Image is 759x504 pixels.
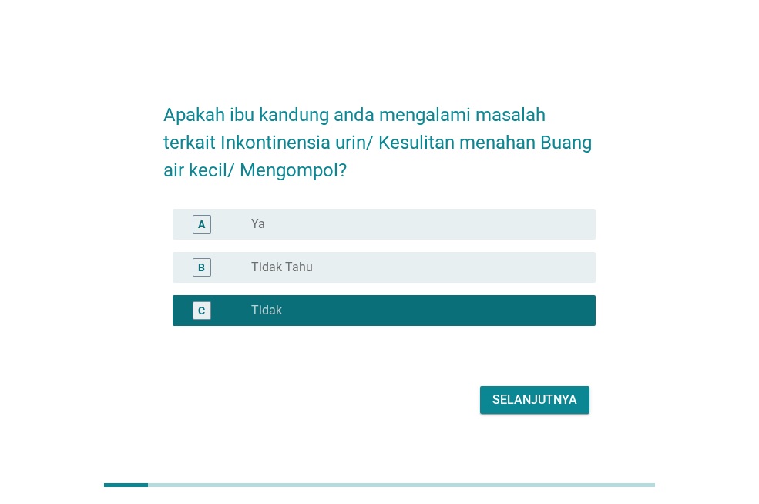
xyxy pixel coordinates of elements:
div: Selanjutnya [492,391,577,409]
button: Selanjutnya [480,386,589,414]
div: B [198,260,205,276]
div: A [198,217,205,233]
label: Tidak [251,303,282,318]
label: Ya [251,217,265,232]
div: C [198,303,205,319]
label: Tidak Tahu [251,260,313,275]
h2: Apakah ibu kandung anda mengalami masalah terkait Inkontinensia urin/ Kesulitan menahan Buang air... [163,86,596,184]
